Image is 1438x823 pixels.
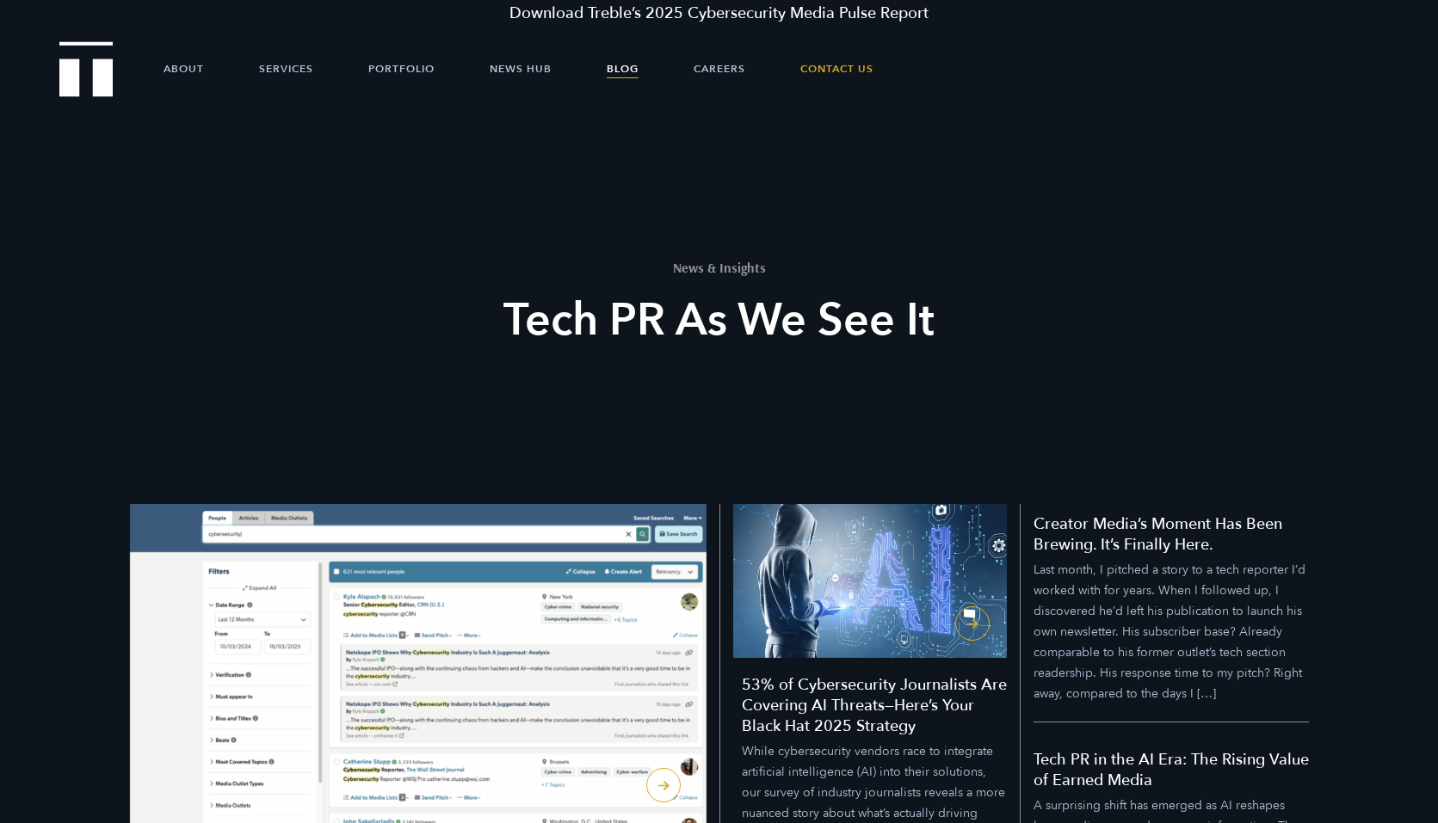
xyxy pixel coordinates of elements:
[490,43,552,95] a: News Hub
[60,43,112,95] a: Treble Homepage
[402,290,1037,352] h2: Tech PR As We See It
[1034,514,1309,556] h5: Creator Media’s Moment Has Been Brewing. It’s Finally Here.
[368,43,435,95] a: Portfolio
[733,504,1007,658] img: 53% of Cybersecurity Journalists Are Covering AI Threats—Here’s Your Black Hat 2025 Strategy
[402,261,1037,274] h1: News & Insights
[800,43,873,95] a: Contact Us
[164,43,204,95] a: About
[742,675,1007,737] h4: 53% of Cybersecurity Journalists Are Covering AI Threats—Here’s Your Black Hat 2025 Strategy
[1034,750,1309,791] h5: Tech PR in the AI Era: The Rising Value of Earned Media
[1034,514,1309,722] a: Creator Media’s Moment Has Been Brewing. It’s Finally Here.
[607,43,639,95] a: Blog
[694,43,745,95] a: Careers
[59,41,114,96] img: Treble logo
[1034,560,1309,704] p: Last month, I pitched a story to a tech reporter I’d worked with for years. When I followed up, I...
[259,43,313,95] a: Services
